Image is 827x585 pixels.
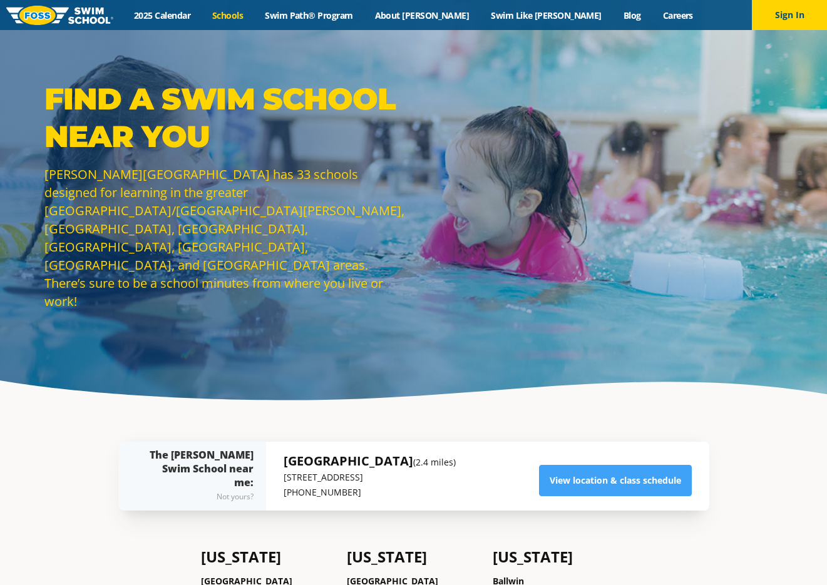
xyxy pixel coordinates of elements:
small: (2.4 miles) [413,456,456,468]
p: [PHONE_NUMBER] [284,485,456,500]
p: Find a Swim School Near You [44,80,408,155]
a: Swim Like [PERSON_NAME] [480,9,613,21]
a: Swim Path® Program [254,9,364,21]
a: About [PERSON_NAME] [364,9,480,21]
h4: [US_STATE] [201,548,334,566]
a: Schools [202,9,254,21]
p: [PERSON_NAME][GEOGRAPHIC_DATA] has 33 schools designed for learning in the greater [GEOGRAPHIC_DA... [44,165,408,310]
div: Not yours? [143,489,254,504]
h4: [US_STATE] [493,548,626,566]
a: Blog [612,9,652,21]
a: View location & class schedule [539,465,692,496]
h5: [GEOGRAPHIC_DATA] [284,452,456,470]
p: [STREET_ADDRESS] [284,470,456,485]
a: Careers [652,9,704,21]
div: The [PERSON_NAME] Swim School near me: [143,448,254,504]
h4: [US_STATE] [347,548,480,566]
img: FOSS Swim School Logo [6,6,113,25]
a: 2025 Calendar [123,9,202,21]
